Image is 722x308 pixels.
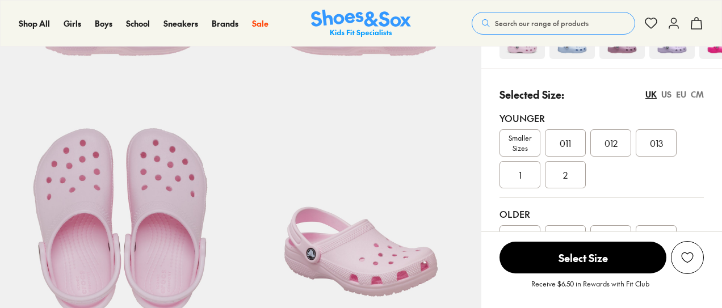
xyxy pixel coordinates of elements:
span: Sneakers [163,18,198,29]
a: Boys [95,18,112,29]
span: Select Size [499,242,666,273]
a: Sale [252,18,268,29]
a: Brands [212,18,238,29]
button: Add to Wishlist [671,241,704,274]
span: 012 [605,136,618,150]
div: Younger [499,111,704,125]
a: Girls [64,18,81,29]
button: Search our range of products [472,12,635,35]
a: Shoes & Sox [311,10,411,37]
button: Select Size [499,241,666,274]
span: 1 [519,168,522,182]
p: Selected Size: [499,87,564,102]
span: Smaller Sizes [500,133,540,153]
div: US [661,88,671,100]
span: Boys [95,18,112,29]
span: Shop All [19,18,50,29]
a: Shop All [19,18,50,29]
img: SNS_Logo_Responsive.svg [311,10,411,37]
span: Search our range of products [495,18,589,28]
span: Girls [64,18,81,29]
div: EU [676,88,686,100]
p: Receive $6.50 in Rewards with Fit Club [531,279,649,299]
span: Brands [212,18,238,29]
div: Older [499,207,704,221]
span: Sale [252,18,268,29]
div: UK [645,88,657,100]
span: School [126,18,150,29]
span: 2 [563,168,568,182]
a: Sneakers [163,18,198,29]
div: CM [691,88,704,100]
a: School [126,18,150,29]
span: 013 [650,136,663,150]
span: 011 [560,136,571,150]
